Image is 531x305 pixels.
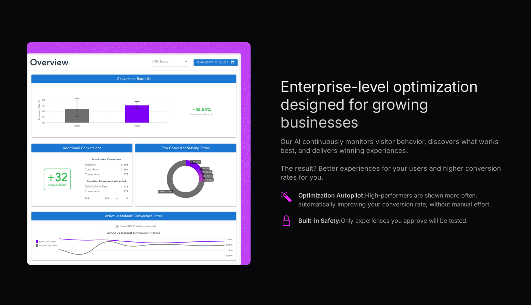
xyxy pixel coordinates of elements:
[298,217,341,224] strong: Built-in Safety:
[280,78,504,131] h2: Enterprise-level optimization designed for growing businesses
[298,192,365,199] strong: Optimization Autopilot:
[298,216,468,225] p: Only experiences you approve will be tested.
[27,42,251,265] img: A screenshot of ezbot's Overview UI, where you can track global conversion rate improvement and m...
[280,137,504,182] p: Our AI continuously monitors visitor behavior, discovers what works best, and delivers winning ex...
[298,191,504,209] p: High-performers are shown more often, automatically improving your conversion rate, without manua...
